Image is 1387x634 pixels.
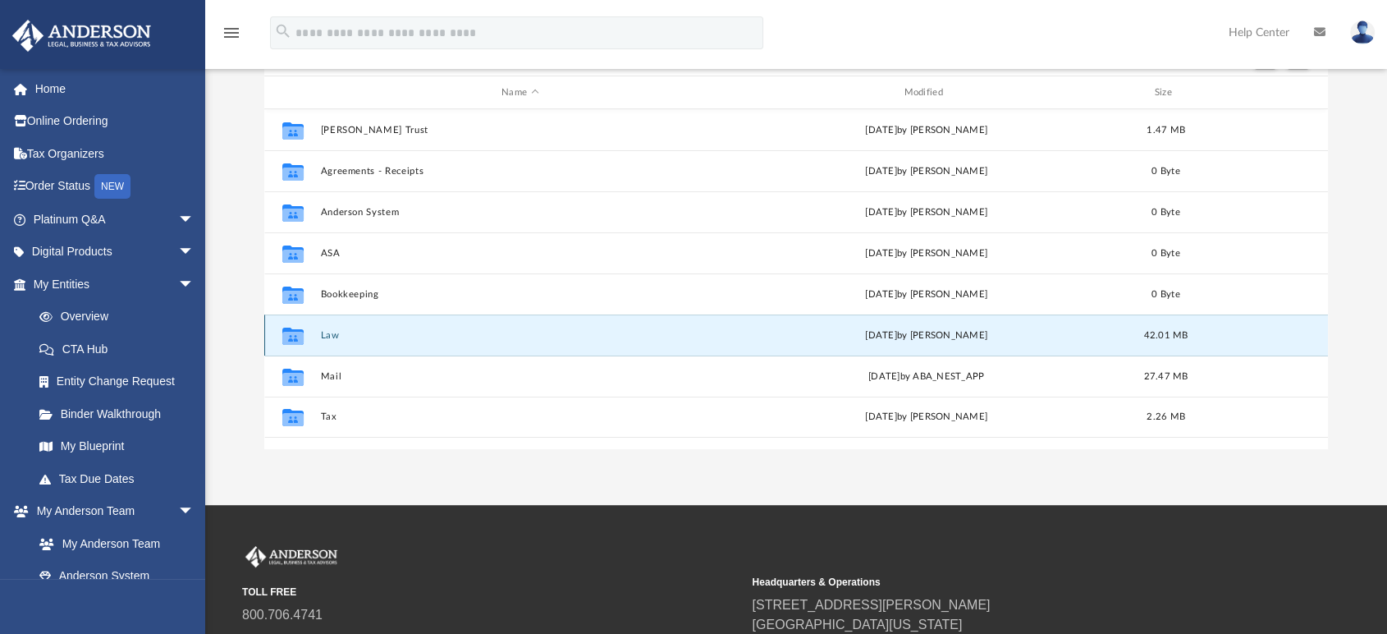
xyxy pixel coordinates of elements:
span: 42.01 MB [1143,331,1188,340]
div: [DATE] by ABA_NEST_APP [727,370,1126,384]
button: Anderson System [321,207,720,218]
span: 0 Byte [1151,249,1180,258]
span: 0 Byte [1151,167,1180,176]
div: [DATE] by [PERSON_NAME] [727,287,1126,302]
a: Digital Productsarrow_drop_down [11,236,219,269]
img: Anderson Advisors Platinum Portal [7,20,156,52]
a: Platinum Q&Aarrow_drop_down [11,203,219,236]
div: NEW [94,174,130,199]
span: 2.26 MB [1147,412,1185,421]
div: [DATE] by [PERSON_NAME] [727,246,1126,261]
div: id [1206,85,1321,100]
div: id [272,85,313,100]
div: [DATE] by [PERSON_NAME] [727,164,1126,179]
a: My Entitiesarrow_drop_down [11,268,219,301]
img: User Pic [1350,21,1375,44]
a: menu [222,31,241,43]
div: grid [264,109,1328,449]
div: Size [1133,85,1199,100]
a: CTA Hub [23,333,219,365]
small: TOLL FREE [242,585,741,600]
div: [DATE] by [PERSON_NAME] [727,328,1126,343]
a: Home [11,72,219,105]
button: Bookkeeping [321,289,720,300]
a: Binder Walkthrough [23,397,219,430]
span: arrow_drop_down [178,268,211,301]
a: My Anderson Teamarrow_drop_down [11,495,211,528]
span: 0 Byte [1151,208,1180,217]
a: 800.706.4741 [242,608,323,622]
a: Tax Organizers [11,137,219,170]
button: ASA [321,248,720,259]
i: menu [222,23,241,43]
a: My Blueprint [23,430,211,463]
i: search [274,22,292,40]
div: [DATE] by [PERSON_NAME] [727,123,1126,138]
div: [DATE] by [PERSON_NAME] [727,205,1126,220]
div: Name [320,85,720,100]
span: arrow_drop_down [178,495,211,529]
a: [GEOGRAPHIC_DATA][US_STATE] [753,618,963,632]
button: [PERSON_NAME] Trust [321,125,720,136]
button: Mail [321,371,720,382]
span: arrow_drop_down [178,203,211,237]
a: Online Ordering [11,105,219,138]
button: Tax [321,412,720,423]
div: Modified [726,85,1126,100]
a: Order StatusNEW [11,170,219,204]
span: 0 Byte [1151,290,1180,299]
span: arrow_drop_down [178,236,211,269]
a: Overview [23,301,219,333]
a: Entity Change Request [23,365,219,398]
a: My Anderson Team [23,527,203,560]
a: [STREET_ADDRESS][PERSON_NAME] [753,598,991,612]
a: Tax Due Dates [23,462,219,495]
small: Headquarters & Operations [753,575,1252,590]
button: Agreements - Receipts [321,166,720,177]
button: Law [321,330,720,341]
img: Anderson Advisors Platinum Portal [242,546,341,567]
a: Anderson System [23,560,211,593]
div: [DATE] by [PERSON_NAME] [727,410,1126,425]
span: 27.47 MB [1143,372,1188,381]
span: 1.47 MB [1147,126,1185,135]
